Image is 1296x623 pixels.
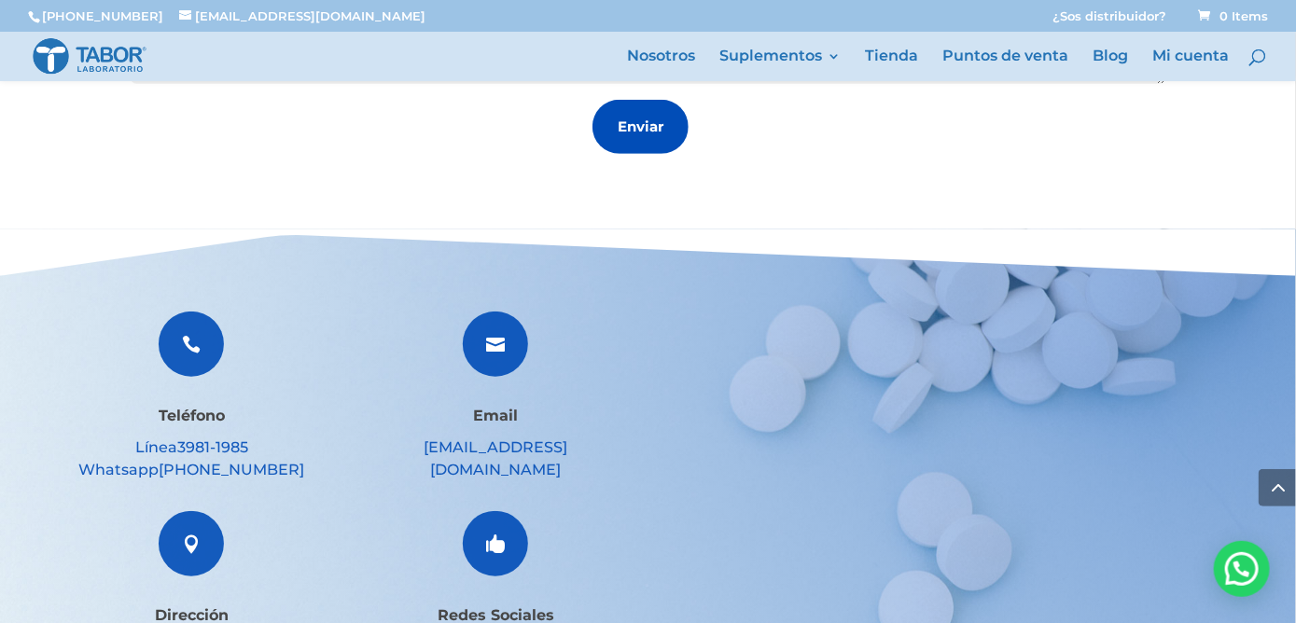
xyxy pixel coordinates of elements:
a: ¿Sos distribuidor? [1052,10,1166,32]
span:  [159,311,224,377]
span:  [463,511,528,576]
span:  [463,311,528,377]
a: 0 Items [1194,8,1268,23]
span:  [159,511,224,576]
span: Email [473,407,518,424]
a: [EMAIL_ADDRESS][DOMAIN_NAME] [424,438,567,478]
a: [PHONE_NUMBER] [42,8,163,23]
span: Teléfono [159,407,225,424]
a: Tienda [865,49,918,81]
a: Puntos de venta [942,49,1068,81]
button: Enviar [592,100,689,155]
a: Suplementos [719,49,841,81]
div: Hola! Cómo puedo ayudarte? WhatsApp contact [1214,541,1270,597]
a: Blog [1093,49,1128,81]
a: [PHONE_NUMBER] [159,461,304,478]
a: 3981-1985 [177,438,248,456]
div: Línea Whatsapp [71,436,312,481]
img: Laboratorio Tabor [32,36,147,76]
a: [EMAIL_ADDRESS][DOMAIN_NAME] [179,8,425,23]
a: Nosotros [627,49,695,81]
span: 0 Items [1198,8,1268,23]
a: Mi cuenta [1152,49,1229,81]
